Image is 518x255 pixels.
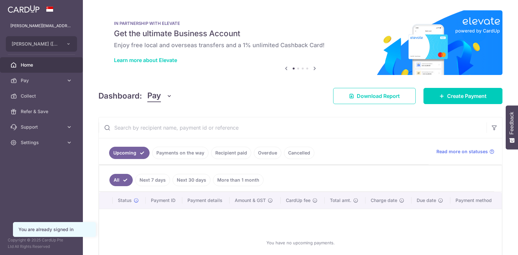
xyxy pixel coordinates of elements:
span: Settings [21,139,63,146]
span: Refer & Save [21,108,63,115]
span: Read more on statuses [436,148,488,155]
a: Cancelled [284,147,314,159]
span: Total amt. [330,197,351,204]
th: Payment ID [146,192,182,209]
a: All [109,174,133,186]
p: [PERSON_NAME][EMAIL_ADDRESS][DOMAIN_NAME] [10,23,73,29]
h6: Enjoy free local and overseas transfers and a 1% unlimited Cashback Card! [114,41,487,49]
span: Home [21,62,63,68]
a: Payments on the way [152,147,208,159]
th: Payment method [450,192,502,209]
a: Next 7 days [135,174,170,186]
span: Status [118,197,132,204]
h4: Dashboard: [98,90,142,102]
div: You are already signed in [18,226,90,233]
img: Renovation banner [98,10,502,75]
span: Feedback [509,112,515,134]
img: CardUp [8,5,39,13]
span: Pay [21,77,63,84]
span: Create Payment [447,92,487,100]
a: Create Payment [423,88,502,104]
span: Due date [417,197,436,204]
a: Upcoming [109,147,150,159]
a: Overdue [254,147,281,159]
a: More than 1 month [213,174,264,186]
button: Pay [147,90,172,102]
button: [PERSON_NAME] ([PERSON_NAME][GEOGRAPHIC_DATA]) PTE. LTD. [6,36,77,52]
span: CardUp fee [286,197,310,204]
a: Next 30 days [173,174,210,186]
button: Feedback - Show survey [506,105,518,149]
a: Read more on statuses [436,148,494,155]
span: Charge date [371,197,397,204]
span: Amount & GST [235,197,266,204]
h5: Get the ultimate Business Account [114,28,487,39]
span: Pay [147,90,161,102]
span: [PERSON_NAME] ([PERSON_NAME][GEOGRAPHIC_DATA]) PTE. LTD. [12,41,60,47]
span: Collect [21,93,63,99]
span: Support [21,124,63,130]
span: Download Report [357,92,400,100]
input: Search by recipient name, payment id or reference [99,117,487,138]
a: Learn more about Elevate [114,57,177,63]
a: Recipient paid [211,147,251,159]
th: Payment details [182,192,230,209]
a: Download Report [333,88,416,104]
p: IN PARTNERSHIP WITH ELEVATE [114,21,487,26]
